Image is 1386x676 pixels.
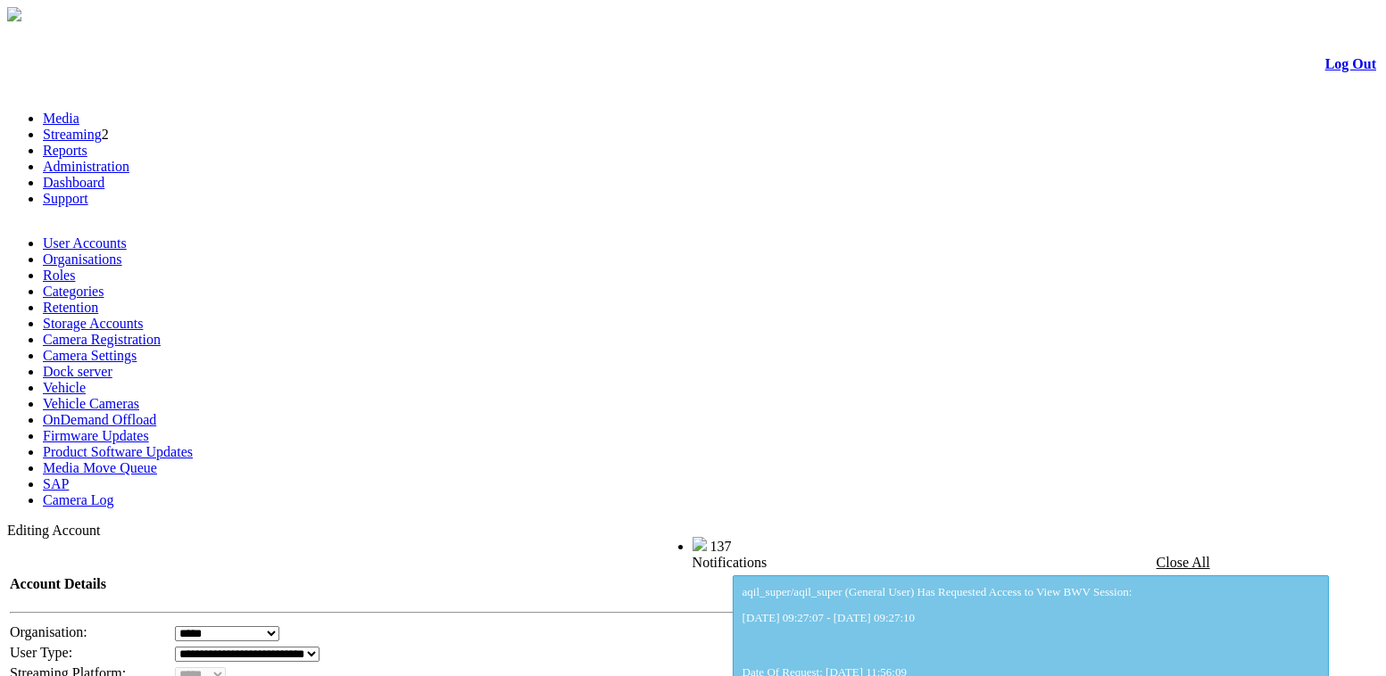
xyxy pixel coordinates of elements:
a: Retention [43,300,98,315]
a: Streaming [43,127,102,142]
span: Editing Account [7,523,100,538]
a: Dashboard [43,175,104,190]
a: Media [43,111,79,126]
a: Categories [43,284,104,299]
a: Camera Log [43,492,114,507]
a: Log Out [1325,56,1376,71]
a: Reports [43,143,87,158]
a: Media Move Queue [43,460,157,475]
a: Vehicle Cameras [43,396,139,411]
a: OnDemand Offload [43,412,156,427]
a: Support [43,191,88,206]
span: User Type: [10,645,72,660]
span: 2 [102,127,109,142]
a: Firmware Updates [43,428,149,443]
a: Product Software Updates [43,444,193,459]
img: arrow-3.png [7,7,21,21]
span: Organisation: [10,624,87,639]
span: Welcome, - (Administrator) [527,538,656,551]
a: Organisations [43,251,122,267]
a: Camera Registration [43,332,161,347]
a: Dock server [43,364,112,379]
a: Roles [43,268,75,283]
a: Close All [1157,555,1210,570]
a: Storage Accounts [43,316,143,331]
a: SAP [43,476,69,491]
h4: Account Details [10,576,959,592]
a: Vehicle [43,380,86,395]
span: 137 [710,539,732,554]
a: User Accounts [43,235,127,251]
p: [DATE] 09:27:07 - [DATE] 09:27:10 [743,611,1320,625]
div: Notifications [693,555,1341,571]
a: Camera Settings [43,348,137,363]
img: bell25.png [693,537,707,551]
a: Administration [43,159,129,174]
